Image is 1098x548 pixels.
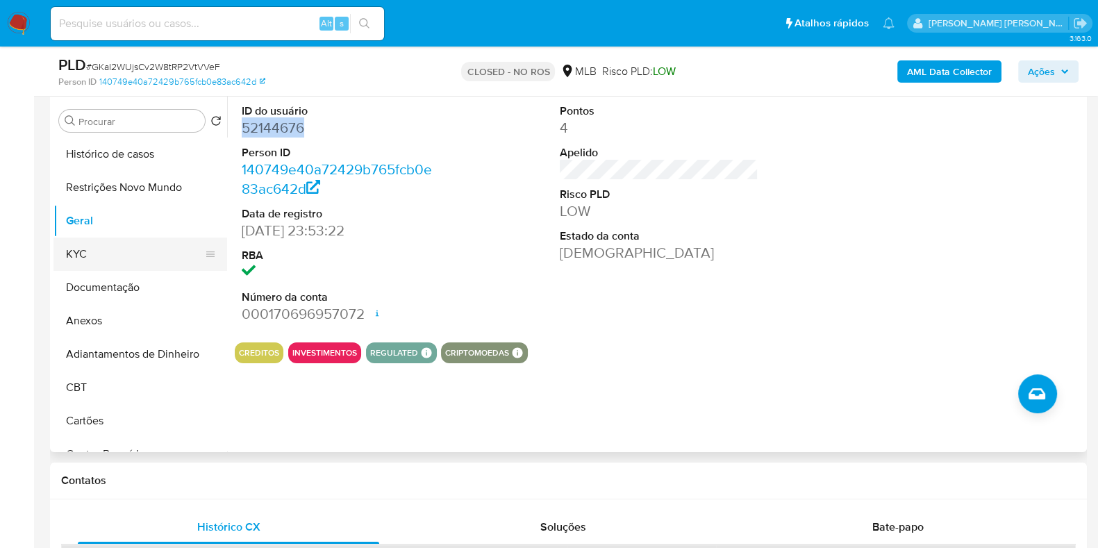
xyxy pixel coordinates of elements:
[53,271,227,304] button: Documentação
[197,519,260,535] span: Histórico CX
[53,438,227,471] button: Contas Bancárias
[1028,60,1055,83] span: Ações
[53,338,227,371] button: Adiantamentos de Dinheiro
[242,206,440,222] dt: Data de registro
[560,229,758,244] dt: Estado da conta
[907,60,992,83] b: AML Data Collector
[1069,33,1091,44] span: 3.163.0
[53,171,227,204] button: Restrições Novo Mundo
[560,145,758,160] dt: Apelido
[897,60,1001,83] button: AML Data Collector
[242,103,440,119] dt: ID do usuário
[242,290,440,305] dt: Número da conta
[340,17,344,30] span: s
[58,76,97,88] b: Person ID
[560,187,758,202] dt: Risco PLD
[350,14,379,33] button: search-icon
[53,204,227,238] button: Geral
[560,103,758,119] dt: Pontos
[53,371,227,404] button: CBT
[652,63,675,79] span: LOW
[99,76,265,88] a: 140749e40a72429b765fcb0e83ac642d
[51,15,384,33] input: Pesquise usuários ou casos...
[53,404,227,438] button: Cartões
[242,118,440,138] dd: 52144676
[61,474,1076,488] h1: Contatos
[86,60,220,74] span: # GKaI2WUjsCv2W8tRP2VtVVeF
[53,304,227,338] button: Anexos
[53,238,216,271] button: KYC
[872,519,924,535] span: Bate-papo
[560,243,758,263] dd: [DEMOGRAPHIC_DATA]
[58,53,86,76] b: PLD
[461,62,555,81] p: CLOSED - NO ROS
[1073,16,1088,31] a: Sair
[560,201,758,221] dd: LOW
[242,248,440,263] dt: RBA
[242,304,440,324] dd: 000170696957072
[242,159,432,199] a: 140749e40a72429b765fcb0e83ac642d
[242,221,440,240] dd: [DATE] 23:53:22
[601,64,675,79] span: Risco PLD:
[929,17,1069,30] p: danilo.toledo@mercadolivre.com
[78,115,199,128] input: Procurar
[883,17,895,29] a: Notificações
[1018,60,1079,83] button: Ações
[53,138,227,171] button: Histórico de casos
[210,115,222,131] button: Retornar ao pedido padrão
[321,17,332,30] span: Alt
[795,16,869,31] span: Atalhos rápidos
[560,64,596,79] div: MLB
[242,145,440,160] dt: Person ID
[540,519,586,535] span: Soluções
[65,115,76,126] button: Procurar
[560,118,758,138] dd: 4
